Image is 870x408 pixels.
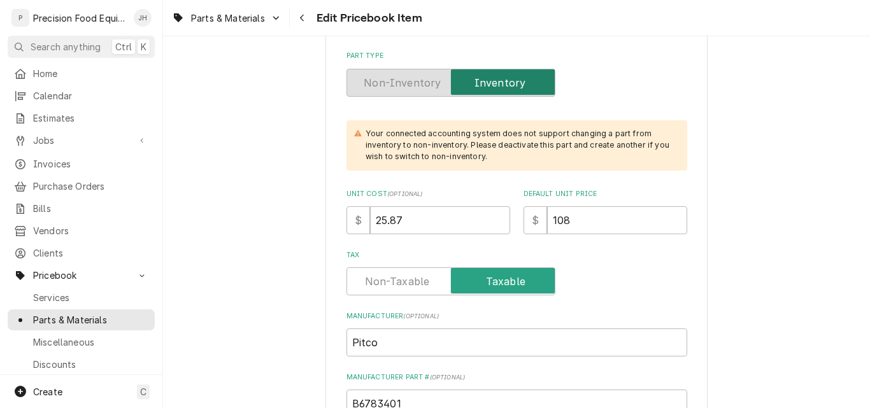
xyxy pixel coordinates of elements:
span: Invoices [33,157,148,171]
div: Manufacturer [346,311,687,356]
button: Navigate back [292,8,313,28]
div: P [11,9,29,27]
a: Clients [8,243,155,264]
a: Home [8,63,155,84]
div: $ [346,206,370,234]
a: Parts & Materials [8,309,155,330]
span: Vendors [33,224,148,237]
a: Vendors [8,220,155,241]
span: Parts & Materials [33,313,148,327]
span: ( optional ) [430,374,466,381]
div: JH [134,9,152,27]
div: Tax [346,250,687,295]
label: Manufacturer [346,311,687,321]
label: Default Unit Price [524,189,687,199]
span: Miscellaneous [33,335,148,349]
span: Jobs [33,134,129,147]
span: Create [33,386,62,397]
div: $ [524,206,547,234]
button: Search anythingCtrlK [8,36,155,58]
a: Bills [8,198,155,219]
div: Part Type [346,51,687,96]
label: Unit Cost [346,189,510,199]
span: ( optional ) [387,190,423,197]
label: Part Type [346,51,687,61]
a: Estimates [8,108,155,129]
a: Go to Jobs [8,130,155,151]
span: Edit Pricebook Item [313,10,422,27]
a: Go to Pricebook [8,265,155,286]
span: Calendar [33,89,148,102]
span: Bills [33,202,148,215]
span: Services [33,291,148,304]
div: Default Unit Price [524,189,687,234]
div: Your connected accounting system does not support changing a part from inventory to non-inventory... [366,128,674,163]
a: Go to Parts & Materials [167,8,287,29]
span: Home [33,67,148,80]
a: Invoices [8,153,155,174]
div: Precision Food Equipment LLC [33,11,127,25]
div: Jason Hertel's Avatar [134,9,152,27]
span: Search anything [31,40,101,53]
span: Discounts [33,358,148,371]
a: Purchase Orders [8,176,155,197]
span: Parts & Materials [191,11,265,25]
span: Ctrl [115,40,132,53]
label: Manufacturer Part # [346,372,687,383]
span: Pricebook [33,269,129,282]
a: Services [8,287,155,308]
span: Purchase Orders [33,179,148,193]
a: Calendar [8,85,155,106]
a: Miscellaneous [8,332,155,353]
div: Inventory [346,69,687,97]
div: Unit Cost [346,189,510,234]
span: Estimates [33,111,148,125]
span: ( optional ) [403,313,439,320]
span: Clients [33,246,148,260]
span: K [141,40,146,53]
a: Discounts [8,354,155,375]
label: Tax [346,250,687,260]
span: C [140,385,146,398]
